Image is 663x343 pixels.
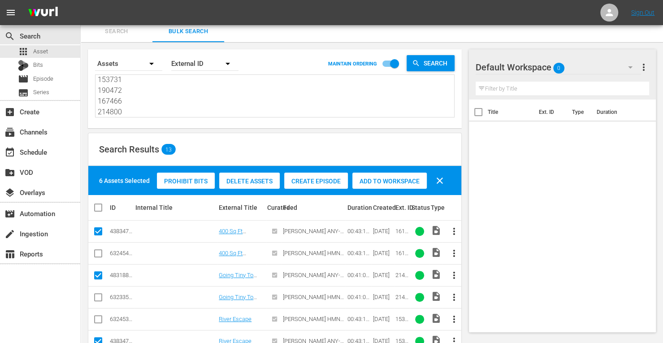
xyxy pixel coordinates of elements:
span: 13 [161,146,176,152]
th: Ext. ID [533,100,566,125]
div: 63245320 [110,316,133,322]
span: more_vert [449,270,459,281]
div: 63233587 [110,294,133,300]
div: External Title [219,204,264,211]
div: 00:41:01.826 [347,272,370,278]
div: 00:41:01.867 [347,294,370,300]
span: 214799 [395,272,408,285]
span: menu [5,7,16,18]
div: Created [373,204,393,211]
div: [DATE] [373,250,393,256]
span: 153731 [395,316,408,329]
button: Create Episode [284,173,348,189]
span: Video [430,291,441,302]
div: [DATE] [373,316,393,322]
button: more_vert [443,308,465,330]
span: Asset [33,47,48,56]
span: Video [430,313,441,324]
div: 00:43:11.188 [347,250,370,256]
span: Series [18,87,29,98]
span: [PERSON_NAME] ANY-FORM AETV [283,272,344,285]
button: more_vert [443,287,465,308]
a: 400 Sq Ft Vacation Home [219,228,258,241]
button: more_vert [443,221,465,242]
span: 214799 [395,294,408,307]
span: Video [430,225,441,236]
span: more_vert [449,314,459,325]
span: Video [430,269,441,280]
button: more_vert [443,265,465,286]
a: River Escape [219,316,251,322]
span: Search [4,31,15,42]
span: [PERSON_NAME] HMN ANY-FORM FYI [283,250,344,263]
a: Going Tiny To Make Things Right [219,272,257,292]
span: Channels [4,127,15,138]
button: Delete Assets [219,173,280,189]
span: more_vert [449,226,459,237]
span: Add to Workspace [352,178,427,185]
div: [DATE] [373,294,393,300]
p: MAINTAIN ORDERING [328,61,377,67]
span: more_vert [449,248,459,259]
a: 400 Sq Ft Vacation Home [219,250,258,263]
textarea: 161954 214799 153731 190472 167466 214800 [98,77,454,117]
span: 0 [553,59,564,78]
span: Schedule [4,147,15,158]
span: 161954 [395,250,408,263]
span: Search Results [99,144,159,155]
button: Prohibit Bits [157,173,215,189]
span: Bulk Search [158,26,219,37]
span: Reports [4,249,15,260]
div: Feed [283,204,344,211]
div: Type [430,204,441,211]
div: Curated [267,204,281,211]
span: Prohibit Bits [157,178,215,185]
div: 6 Assets Selected [99,176,150,185]
span: Create [4,107,15,117]
span: Automation [4,208,15,219]
div: 63245453 [110,250,133,256]
button: Add to Workspace [352,173,427,189]
div: Assets [95,51,162,76]
span: Search [86,26,147,37]
img: ans4CAIJ8jUAAAAAAAAAAAAAAAAAAAAAAAAgQb4GAAAAAAAAAAAAAAAAAAAAAAAAJMjXAAAAAAAAAAAAAAAAAAAAAAAAgAT5G... [22,2,65,23]
span: Create Episode [284,178,348,185]
span: Series [33,88,49,97]
span: Ingestion [4,229,15,239]
div: Status [411,204,428,211]
div: ID [110,204,133,211]
span: Episode [18,74,29,84]
span: Video [430,247,441,258]
div: External ID [171,51,238,76]
button: more_vert [443,243,465,264]
span: Bits [33,61,43,69]
span: 161954 [395,228,408,241]
span: [PERSON_NAME] HMN ANY-FORM FYI [283,316,344,329]
span: [PERSON_NAME] HMN ANY-FORM AETV [283,294,344,307]
th: Type [567,100,591,125]
button: more_vert [638,56,649,78]
span: Episode [33,74,53,83]
span: Search [420,55,455,71]
div: Default Workspace [476,55,641,80]
span: VOD [4,167,15,178]
div: 00:43:13.322 [347,316,370,322]
a: Going Tiny To Make Things Right [219,294,257,314]
span: Asset [18,46,29,57]
a: Sign Out [631,9,654,16]
div: [DATE] [373,228,393,234]
span: clear [434,175,445,186]
span: more_vert [638,62,649,73]
button: clear [429,170,451,191]
span: [PERSON_NAME] ANY-FORM FYI [283,228,344,241]
span: Delete Assets [219,178,280,185]
span: Overlays [4,187,15,198]
div: 48318887 [110,272,133,278]
button: Search [407,55,455,71]
div: [DATE] [373,272,393,278]
div: Bits [18,60,29,71]
div: Duration [347,204,370,211]
div: 00:43:11.189 [347,228,370,234]
div: Internal Title [135,204,216,211]
th: Duration [591,100,645,125]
